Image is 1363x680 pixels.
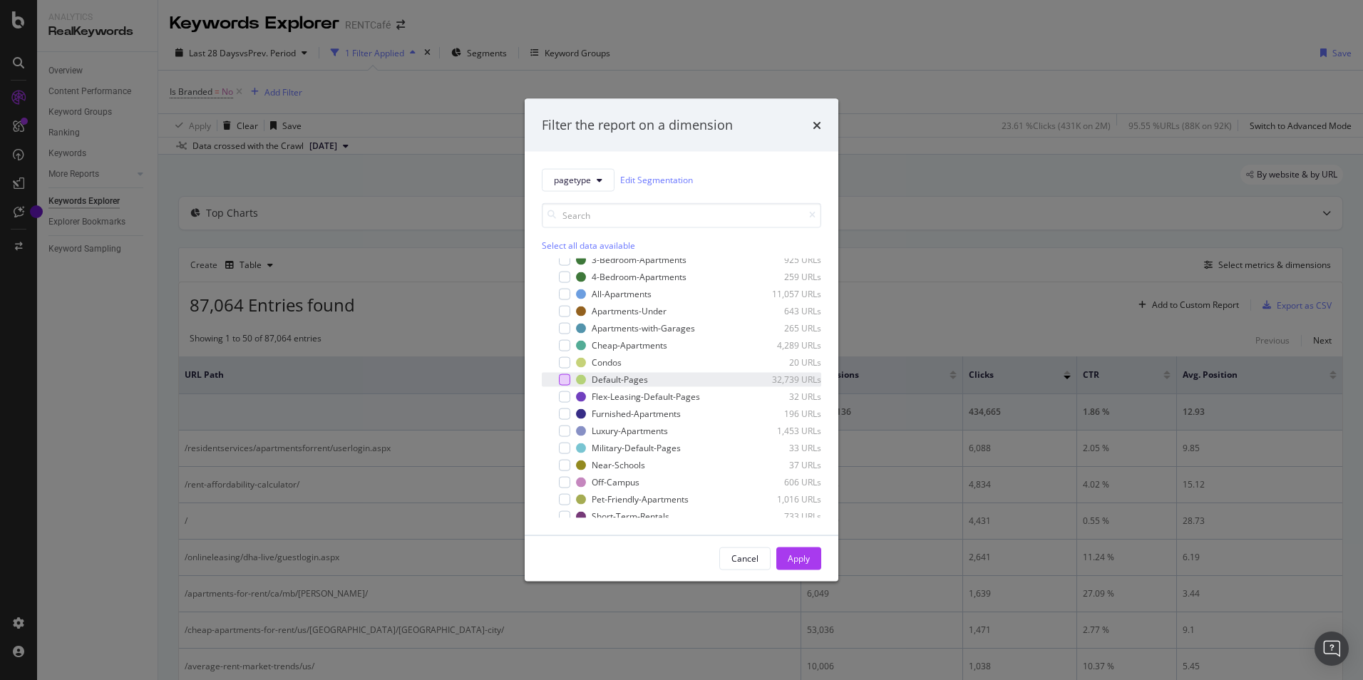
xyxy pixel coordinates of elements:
div: Off-Campus [592,476,639,488]
div: Military-Default-Pages [592,442,681,454]
div: Flex-Leasing-Default-Pages [592,391,700,403]
div: Luxury-Apartments [592,425,668,437]
div: Apartments-with-Garages [592,322,695,334]
div: 4-Bedroom-Apartments [592,271,686,283]
div: times [813,116,821,135]
div: 3-Bedroom-Apartments [592,254,686,266]
div: 1,016 URLs [751,493,821,505]
div: Select all data available [542,239,821,251]
div: 925 URLs [751,254,821,266]
div: Furnished-Apartments [592,408,681,420]
div: 606 URLs [751,476,821,488]
div: Filter the report on a dimension [542,116,733,135]
div: 265 URLs [751,322,821,334]
div: All-Apartments [592,288,652,300]
div: 32 URLs [751,391,821,403]
span: pagetype [554,174,591,186]
div: Default-Pages [592,374,648,386]
button: Cancel [719,547,771,570]
div: 643 URLs [751,305,821,317]
div: Pet-Friendly-Apartments [592,493,689,505]
div: 733 URLs [751,510,821,522]
div: Short-Term-Rentals [592,510,669,522]
div: 37 URLs [751,459,821,471]
div: 4,289 URLs [751,339,821,351]
div: Near-Schools [592,459,645,471]
div: 259 URLs [751,271,821,283]
div: Apply [788,552,810,565]
button: pagetype [542,168,614,191]
a: Edit Segmentation [620,172,693,187]
div: 32,739 URLs [751,374,821,386]
div: modal [525,99,838,582]
div: Cancel [731,552,758,565]
div: Open Intercom Messenger [1315,632,1349,666]
div: 33 URLs [751,442,821,454]
div: Condos [592,356,622,369]
div: Cheap-Apartments [592,339,667,351]
div: 20 URLs [751,356,821,369]
input: Search [542,202,821,227]
div: 11,057 URLs [751,288,821,300]
button: Apply [776,547,821,570]
div: Apartments-Under [592,305,667,317]
div: 1,453 URLs [751,425,821,437]
div: 196 URLs [751,408,821,420]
